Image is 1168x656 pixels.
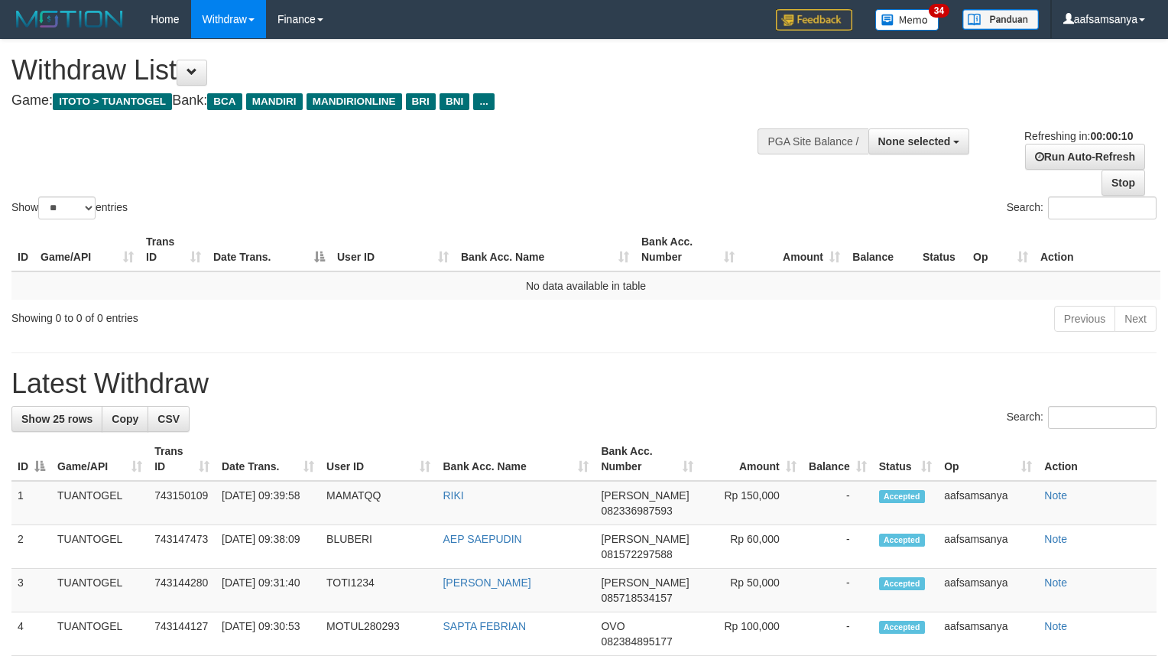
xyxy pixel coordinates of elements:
a: RIKI [443,489,463,502]
th: Date Trans.: activate to sort column descending [207,228,331,271]
span: Refreshing in: [1024,130,1133,142]
th: Op: activate to sort column ascending [967,228,1034,271]
a: Note [1044,533,1067,545]
td: [DATE] 09:39:58 [216,481,320,525]
td: MAMATQQ [320,481,436,525]
label: Search: [1007,406,1157,429]
th: Action [1034,228,1160,271]
td: 2 [11,525,51,569]
td: 743144280 [148,569,216,612]
span: CSV [157,413,180,425]
span: BNI [440,93,469,110]
th: ID: activate to sort column descending [11,437,51,481]
th: Trans ID: activate to sort column ascending [140,228,207,271]
th: Action [1038,437,1157,481]
td: TUANTOGEL [51,525,148,569]
td: - [803,481,873,525]
td: 743144127 [148,612,216,656]
span: Copy 082384895177 to clipboard [601,635,672,648]
a: Copy [102,406,148,432]
th: Op: activate to sort column ascending [938,437,1038,481]
input: Search: [1048,406,1157,429]
a: Stop [1101,170,1145,196]
span: Show 25 rows [21,413,92,425]
td: TUANTOGEL [51,569,148,612]
img: Button%20Memo.svg [875,9,939,31]
td: Rp 100,000 [699,612,803,656]
h1: Withdraw List [11,55,764,86]
th: Game/API: activate to sort column ascending [51,437,148,481]
span: [PERSON_NAME] [601,576,689,589]
span: BRI [406,93,436,110]
th: Bank Acc. Number: activate to sort column ascending [595,437,699,481]
th: ID [11,228,34,271]
th: Bank Acc. Name: activate to sort column ascending [455,228,635,271]
td: TUANTOGEL [51,612,148,656]
td: 743150109 [148,481,216,525]
td: Rp 50,000 [699,569,803,612]
span: BCA [207,93,242,110]
span: Accepted [879,534,925,547]
td: aafsamsanya [938,481,1038,525]
a: SAPTA FEBRIAN [443,620,526,632]
th: Game/API: activate to sort column ascending [34,228,140,271]
td: BLUBERI [320,525,436,569]
td: aafsamsanya [938,525,1038,569]
td: aafsamsanya [938,612,1038,656]
span: OVO [601,620,625,632]
td: 3 [11,569,51,612]
th: Balance: activate to sort column ascending [803,437,873,481]
td: No data available in table [11,271,1160,300]
a: Note [1044,489,1067,502]
td: - [803,612,873,656]
td: MOTUL280293 [320,612,436,656]
a: Note [1044,620,1067,632]
img: Feedback.jpg [776,9,852,31]
td: aafsamsanya [938,569,1038,612]
label: Show entries [11,196,128,219]
span: [PERSON_NAME] [601,489,689,502]
th: Status [917,228,967,271]
td: 4 [11,612,51,656]
a: Previous [1054,306,1115,332]
h1: Latest Withdraw [11,369,1157,399]
span: Copy 081572297588 to clipboard [601,548,672,560]
a: Run Auto-Refresh [1025,144,1145,170]
th: User ID: activate to sort column ascending [320,437,436,481]
span: [PERSON_NAME] [601,533,689,545]
td: TOTI1234 [320,569,436,612]
span: ITOTO > TUANTOGEL [53,93,172,110]
th: Status: activate to sort column ascending [873,437,938,481]
th: Balance [846,228,917,271]
td: - [803,569,873,612]
th: Amount: activate to sort column ascending [741,228,846,271]
img: MOTION_logo.png [11,8,128,31]
span: Copy 085718534157 to clipboard [601,592,672,604]
span: MANDIRIONLINE [307,93,402,110]
td: TUANTOGEL [51,481,148,525]
a: Note [1044,576,1067,589]
span: Accepted [879,621,925,634]
span: ... [473,93,494,110]
a: Show 25 rows [11,406,102,432]
span: Copy [112,413,138,425]
select: Showentries [38,196,96,219]
a: [PERSON_NAME] [443,576,530,589]
a: Next [1114,306,1157,332]
span: Copy 082336987593 to clipboard [601,505,672,517]
td: 1 [11,481,51,525]
td: - [803,525,873,569]
td: Rp 150,000 [699,481,803,525]
td: Rp 60,000 [699,525,803,569]
button: None selected [868,128,970,154]
th: Amount: activate to sort column ascending [699,437,803,481]
span: Accepted [879,490,925,503]
h4: Game: Bank: [11,93,764,109]
td: 743147473 [148,525,216,569]
span: 34 [929,4,949,18]
th: Date Trans.: activate to sort column ascending [216,437,320,481]
span: MANDIRI [246,93,303,110]
a: AEP SAEPUDIN [443,533,521,545]
img: panduan.png [962,9,1039,30]
td: [DATE] 09:38:09 [216,525,320,569]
